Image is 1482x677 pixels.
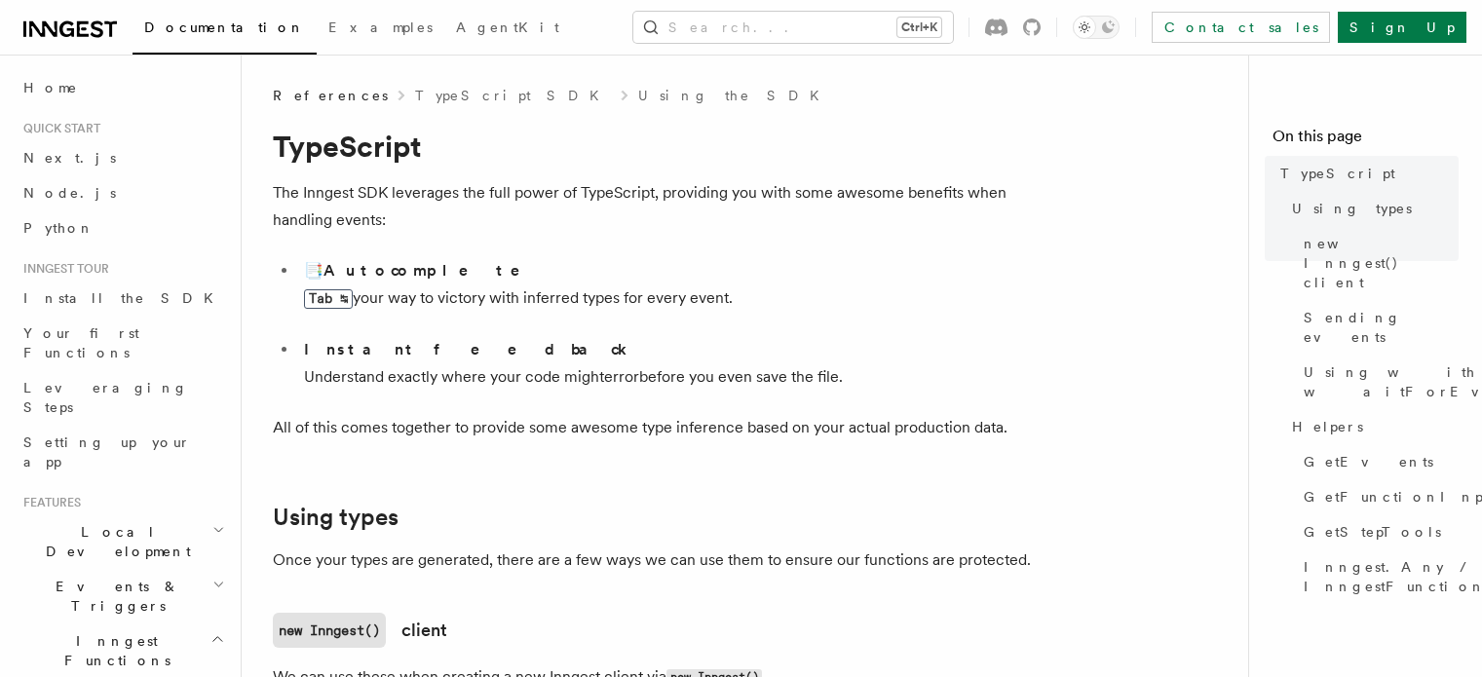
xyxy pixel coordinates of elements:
a: Using the SDK [638,86,831,105]
a: Next.js [16,140,229,175]
p: The Inngest SDK leverages the full power of TypeScript, providing you with some awesome benefits ... [273,179,1052,234]
a: GetFunctionInput [1296,479,1459,514]
strong: Instant feedback [304,340,628,358]
a: Sign Up [1338,12,1466,43]
h4: On this page [1273,125,1459,156]
span: Features [16,495,81,510]
button: Local Development [16,514,229,569]
span: Home [23,78,78,97]
span: Inngest Functions [16,631,210,670]
span: Sending events [1304,308,1459,347]
span: Your first Functions [23,325,139,360]
a: Leveraging Steps [16,370,229,425]
span: Helpers [1292,417,1363,436]
code: new Inngest() [273,613,386,648]
a: GetStepTools [1296,514,1459,549]
a: Contact sales [1152,12,1330,43]
span: Leveraging Steps [23,380,188,415]
span: error [604,367,639,386]
span: Local Development [16,522,212,561]
kbd: Tab ↹ [304,289,353,309]
a: TypeScript SDK [415,86,611,105]
a: GetEvents [1296,444,1459,479]
button: Toggle dark mode [1073,16,1120,39]
button: Events & Triggers [16,569,229,623]
span: Documentation [144,19,305,35]
a: Your first Functions [16,316,229,370]
span: Next.js [23,150,116,166]
a: Using with waitForEvent [1296,355,1459,409]
span: Install the SDK [23,290,225,306]
span: GetStepTools [1304,522,1441,542]
a: Inngest.Any / InngestFunction.Any [1296,549,1459,604]
span: AgentKit [456,19,559,35]
li: 📑 your way to victory with inferred types for every event. [298,257,1052,328]
a: Python [16,210,229,245]
button: Search...Ctrl+K [633,12,953,43]
span: References [273,86,388,105]
span: Python [23,220,95,236]
h1: TypeScript [273,129,1052,164]
span: GetEvents [1304,452,1433,471]
span: Events & Triggers [16,577,212,616]
a: Documentation [133,6,317,55]
a: TypeScript [1273,156,1459,191]
a: new Inngest()client [273,613,447,648]
p: Once your types are generated, there are a few ways we can use them to ensure our functions are p... [273,546,1052,574]
span: Examples [328,19,433,35]
kbd: Ctrl+K [897,18,941,37]
strong: Autocomplete [323,261,548,280]
a: Home [16,70,229,105]
a: Using types [273,504,399,531]
a: Install the SDK [16,281,229,316]
a: Node.js [16,175,229,210]
li: Understand exactly where your code might before you even save the file. [298,336,1052,391]
span: new Inngest() client [1304,234,1459,292]
span: Using types [1292,199,1412,218]
a: Sending events [1296,300,1459,355]
a: new Inngest() client [1296,226,1459,300]
span: TypeScript [1280,164,1395,183]
a: Using types [1284,191,1459,226]
span: Node.js [23,185,116,201]
p: All of this comes together to provide some awesome type inference based on your actual production... [273,414,1052,441]
a: AgentKit [444,6,571,53]
span: Quick start [16,121,100,136]
span: Inngest tour [16,261,109,277]
a: Setting up your app [16,425,229,479]
a: Helpers [1284,409,1459,444]
span: Setting up your app [23,434,191,470]
a: Examples [317,6,444,53]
